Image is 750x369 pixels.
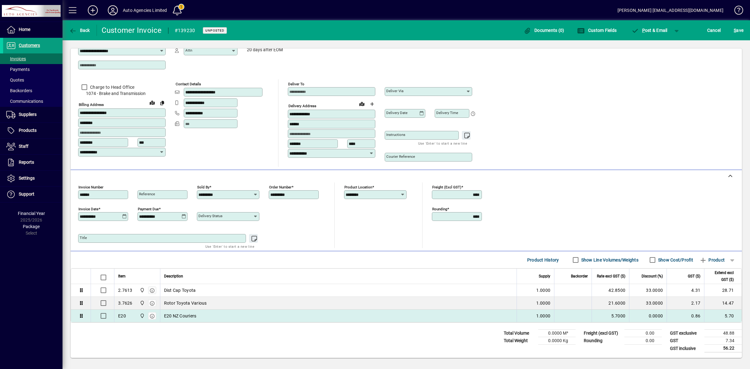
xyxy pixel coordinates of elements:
[642,28,645,33] span: P
[164,287,196,293] span: Dist Cap Toyota
[357,99,367,109] a: View on map
[205,243,254,250] mat-hint: Use 'Enter' to start a new line
[3,187,62,202] a: Support
[432,185,461,189] mat-label: Freight (excl GST)
[3,139,62,154] a: Staff
[164,313,197,319] span: E20 NZ Couriers
[576,25,618,36] button: Custom Fields
[269,185,292,189] mat-label: Order number
[185,48,192,52] mat-label: Attn
[734,28,736,33] span: S
[6,67,30,72] span: Payments
[628,25,671,36] button: Post & Email
[19,160,34,165] span: Reports
[596,300,625,306] div: 21.6000
[629,297,667,310] td: 33.0000
[386,154,415,159] mat-label: Courier Reference
[62,25,97,36] app-page-header-button: Back
[629,284,667,297] td: 33.0000
[631,28,667,33] span: ost & Email
[386,89,403,93] mat-label: Deliver via
[6,77,24,82] span: Quotes
[538,330,576,337] td: 0.0000 M³
[78,185,103,189] mat-label: Invoice number
[205,28,224,32] span: Unposted
[596,313,625,319] div: 5.7000
[69,28,90,33] span: Back
[667,345,704,352] td: GST inclusive
[704,310,742,322] td: 5.70
[18,211,45,216] span: Financial Year
[175,26,195,36] div: #139230
[147,97,157,107] a: View on map
[704,345,742,352] td: 56.22
[706,25,722,36] button: Cancel
[19,192,34,197] span: Support
[367,99,377,109] button: Choose address
[6,56,26,61] span: Invoices
[23,224,40,229] span: Package
[247,47,283,52] span: 20 days after EOM
[667,297,704,310] td: 2.17
[138,287,145,294] span: Rangiora
[597,273,625,280] span: Rate excl GST ($)
[732,25,745,36] button: Save
[83,5,103,16] button: Add
[3,64,62,75] a: Payments
[667,330,704,337] td: GST exclusive
[288,82,304,86] mat-label: Deliver To
[6,88,32,93] span: Backorders
[527,255,559,265] span: Product History
[3,123,62,138] a: Products
[581,337,624,345] td: Rounding
[538,337,576,345] td: 0.0000 Kg
[3,155,62,170] a: Reports
[667,310,704,322] td: 0.86
[118,273,126,280] span: Item
[138,312,145,319] span: Rangiora
[197,185,209,189] mat-label: Sold by
[667,284,704,297] td: 4.31
[164,273,183,280] span: Description
[138,207,159,211] mat-label: Payment due
[198,214,222,218] mat-label: Delivery status
[704,330,742,337] td: 48.88
[707,25,721,35] span: Cancel
[6,99,43,104] span: Communications
[78,207,98,211] mat-label: Invoice date
[436,111,458,115] mat-label: Delivery time
[704,284,742,297] td: 28.71
[536,287,551,293] span: 1.0000
[67,25,92,36] button: Back
[624,330,662,337] td: 0.00
[539,273,550,280] span: Supply
[118,287,132,293] div: 2.7613
[642,273,663,280] span: Discount (%)
[118,300,132,306] div: 3.7626
[734,25,743,35] span: ave
[386,132,405,137] mat-label: Instructions
[164,300,207,306] span: Rotor Toyota Various
[3,85,62,96] a: Backorders
[657,257,693,263] label: Show Cost/Profit
[667,337,704,345] td: GST
[102,25,162,35] div: Customer Invoice
[624,337,662,345] td: 0.00
[3,171,62,186] a: Settings
[696,254,728,266] button: Product
[536,300,551,306] span: 1.0000
[577,28,617,33] span: Custom Fields
[3,75,62,85] a: Quotes
[19,43,40,48] span: Customers
[581,330,624,337] td: Freight (excl GST)
[571,273,588,280] span: Backorder
[699,255,725,265] span: Product
[522,25,566,36] button: Documents (0)
[138,300,145,307] span: Rangiora
[3,22,62,37] a: Home
[19,176,35,181] span: Settings
[386,111,407,115] mat-label: Delivery date
[501,330,538,337] td: Total Volume
[3,96,62,107] a: Communications
[501,337,538,345] td: Total Weight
